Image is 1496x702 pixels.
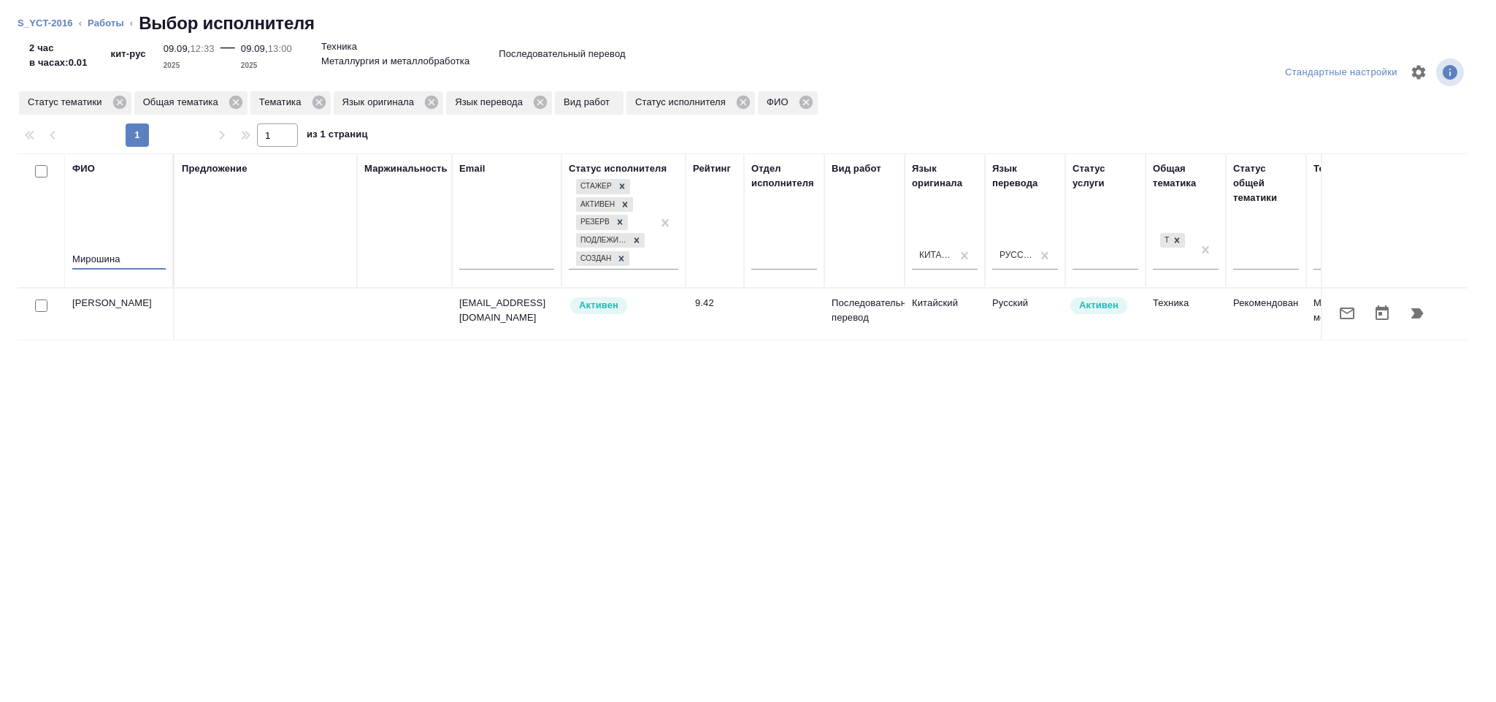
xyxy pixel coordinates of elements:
div: Рейтинг [693,161,731,176]
div: Статус услуги [1073,161,1138,191]
div: Русский [1000,249,1033,262]
p: Активен [579,298,618,313]
div: ФИО [72,161,95,176]
div: Язык перевода [446,91,552,115]
p: Последовательный перевод [832,296,897,325]
td: Русский [985,289,1065,340]
div: Техника [1160,233,1169,248]
div: Язык перевода [992,161,1058,191]
h2: Выбор исполнителя [139,12,315,35]
p: 12:33 [191,43,215,54]
p: Статус тематики [28,95,107,110]
input: Выбери исполнителей, чтобы отправить приглашение на работу [35,300,47,312]
div: Язык оригинала [334,91,444,115]
div: Тематика [1313,161,1357,176]
p: Статус исполнителя [635,95,731,110]
div: Рядовой исполнитель: назначай с учетом рейтинга [569,296,678,316]
div: Общая тематика [134,91,248,115]
div: Создан [576,251,613,267]
p: ФИО [767,95,794,110]
div: Стажер, Активен, Резерв, Подлежит внедрению, Создан [575,232,646,250]
div: Техника [1159,232,1186,250]
div: Подлежит внедрению [576,233,629,248]
p: [EMAIL_ADDRESS][DOMAIN_NAME] [459,296,554,325]
p: Язык перевода [455,95,528,110]
div: Предложение [182,161,248,176]
nav: breadcrumb [18,12,1478,35]
div: Металлургия и металлобработка [1319,232,1376,250]
div: Статус исполнителя [569,161,667,176]
p: Вид работ [564,95,615,110]
span: из 1 страниц [307,126,368,147]
p: 13:00 [268,43,292,54]
td: Китайский [905,289,985,340]
div: Маржинальность [364,161,448,176]
div: Стажер, Активен, Резерв, Подлежит внедрению, Создан [575,250,631,268]
span: Посмотреть информацию [1436,58,1467,86]
td: Техника [1146,289,1226,340]
div: Статус тематики [19,91,131,115]
p: 09.09, [241,43,268,54]
div: Email [459,161,485,176]
div: Китайский [919,249,953,262]
p: 2 час [29,41,88,56]
div: Вид работ [832,161,881,176]
div: Активен [576,197,617,213]
span: Настроить таблицу [1401,55,1436,90]
button: Отправить предложение о работе [1330,296,1365,331]
div: Отдел исполнителя [751,161,817,191]
div: Стажер, Активен, Резерв, Подлежит внедрению, Создан [575,213,629,232]
p: Язык оригинала [342,95,420,110]
div: 9.42 [695,296,737,310]
div: — [220,35,235,73]
li: ‹ [79,16,82,31]
p: Активен [1079,298,1119,313]
div: ФИО [758,91,818,115]
p: Металлургия и металлобработка [1313,296,1408,325]
div: Общая тематика [1153,161,1219,191]
div: Статус общей тематики [1233,161,1299,205]
li: ‹ [130,16,133,31]
a: S_YCT-2016 [18,18,73,28]
div: split button [1281,61,1401,84]
td: Рекомендован [1226,289,1306,340]
p: Тематика [259,95,307,110]
div: Резерв [576,215,612,230]
div: Стажер, Активен, Резерв, Подлежит внедрению, Создан [575,178,632,196]
div: Статус исполнителя [626,91,755,115]
div: Стажер, Активен, Резерв, Подлежит внедрению, Создан [575,196,634,214]
div: Язык оригинала [912,161,978,191]
p: 09.09, [164,43,191,54]
div: Стажер [576,179,614,194]
td: [PERSON_NAME] [65,289,174,340]
a: Работы [88,18,124,28]
div: Тематика [250,91,331,115]
p: Общая тематика [143,95,223,110]
p: Последовательный перевод [499,47,625,61]
button: Продолжить [1400,296,1435,331]
p: Техника [321,39,357,54]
